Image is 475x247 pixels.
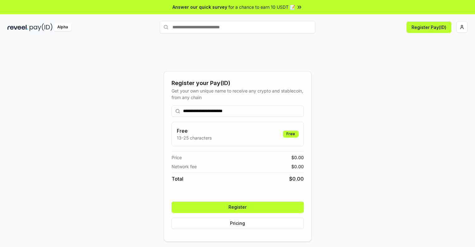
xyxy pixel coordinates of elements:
[172,4,227,10] span: Answer our quick survey
[283,131,299,137] div: Free
[172,163,197,170] span: Network fee
[7,23,28,31] img: reveel_dark
[172,218,304,229] button: Pricing
[172,154,182,161] span: Price
[407,21,451,33] button: Register Pay(ID)
[172,175,183,183] span: Total
[228,4,295,10] span: for a chance to earn 10 USDT 📝
[289,175,304,183] span: $ 0.00
[172,202,304,213] button: Register
[291,163,304,170] span: $ 0.00
[54,23,71,31] div: Alpha
[291,154,304,161] span: $ 0.00
[172,88,304,101] div: Get your own unique name to receive any crypto and stablecoin, from any chain
[30,23,53,31] img: pay_id
[177,127,212,135] h3: Free
[172,79,304,88] div: Register your Pay(ID)
[177,135,212,141] p: 13-25 characters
